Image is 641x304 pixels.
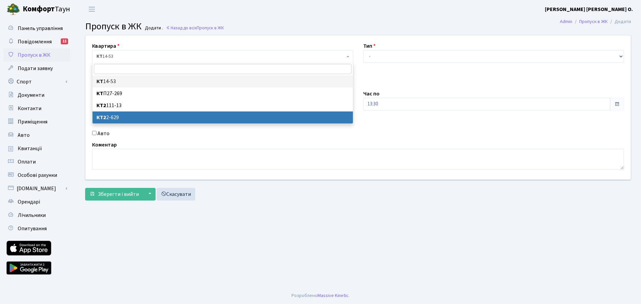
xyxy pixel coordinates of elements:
[96,53,345,60] span: <b>КТ</b>&nbsp;&nbsp;&nbsp;&nbsp;14-53
[18,51,50,59] span: Пропуск в ЖК
[560,18,572,25] a: Admin
[96,102,106,109] b: КТ2
[3,75,70,88] a: Спорт
[92,141,117,149] label: Коментар
[83,4,100,15] button: Переключити навігацію
[608,18,631,25] li: Додати
[3,48,70,62] a: Пропуск в ЖК
[18,118,47,125] span: Приміщення
[18,225,47,232] span: Опитування
[18,105,41,112] span: Контакти
[92,75,353,87] li: 14-53
[23,4,70,15] span: Таун
[3,102,70,115] a: Контакти
[3,155,70,169] a: Оплати
[291,292,350,299] div: Розроблено .
[3,182,70,195] a: [DOMAIN_NAME]
[96,114,106,121] b: КТ2
[7,3,20,16] img: logo.png
[166,25,224,31] a: Назад до всіхПропуск в ЖК
[157,188,195,201] a: Скасувати
[96,90,103,97] b: КТ
[3,222,70,235] a: Опитування
[18,131,30,139] span: Авто
[3,142,70,155] a: Квитанції
[550,15,641,29] nav: breadcrumb
[18,212,46,219] span: Лічильники
[545,6,633,13] b: [PERSON_NAME] [PERSON_NAME] О.
[61,38,68,44] div: 11
[18,145,42,152] span: Квитанції
[317,292,349,299] a: Massive Kinetic
[18,198,40,206] span: Орендарі
[363,90,380,98] label: Час по
[3,88,70,102] a: Документи
[92,99,353,111] li: 111-13
[3,169,70,182] a: Особові рахунки
[92,87,353,99] li: П27-269
[18,25,63,32] span: Панель управління
[545,5,633,13] a: [PERSON_NAME] [PERSON_NAME] О.
[98,191,139,198] span: Зберегти і вийти
[18,91,44,99] span: Документи
[3,35,70,48] a: Повідомлення11
[96,78,103,85] b: КТ
[579,18,608,25] a: Пропуск в ЖК
[144,25,163,31] small: Додати .
[18,158,36,166] span: Оплати
[92,50,353,63] span: <b>КТ</b>&nbsp;&nbsp;&nbsp;&nbsp;14-53
[18,65,53,72] span: Подати заявку
[23,4,55,14] b: Комфорт
[18,172,57,179] span: Особові рахунки
[92,42,120,50] label: Квартира
[85,188,143,201] button: Зберегти і вийти
[3,115,70,128] a: Приміщення
[3,62,70,75] a: Подати заявку
[96,53,102,60] b: КТ
[3,209,70,222] a: Лічильники
[363,42,376,50] label: Тип
[97,129,110,137] label: Авто
[85,20,142,33] span: Пропуск в ЖК
[3,22,70,35] a: Панель управління
[92,111,353,123] li: 2-629
[3,195,70,209] a: Орендарі
[3,128,70,142] a: Авто
[197,25,224,31] span: Пропуск в ЖК
[18,38,52,45] span: Повідомлення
